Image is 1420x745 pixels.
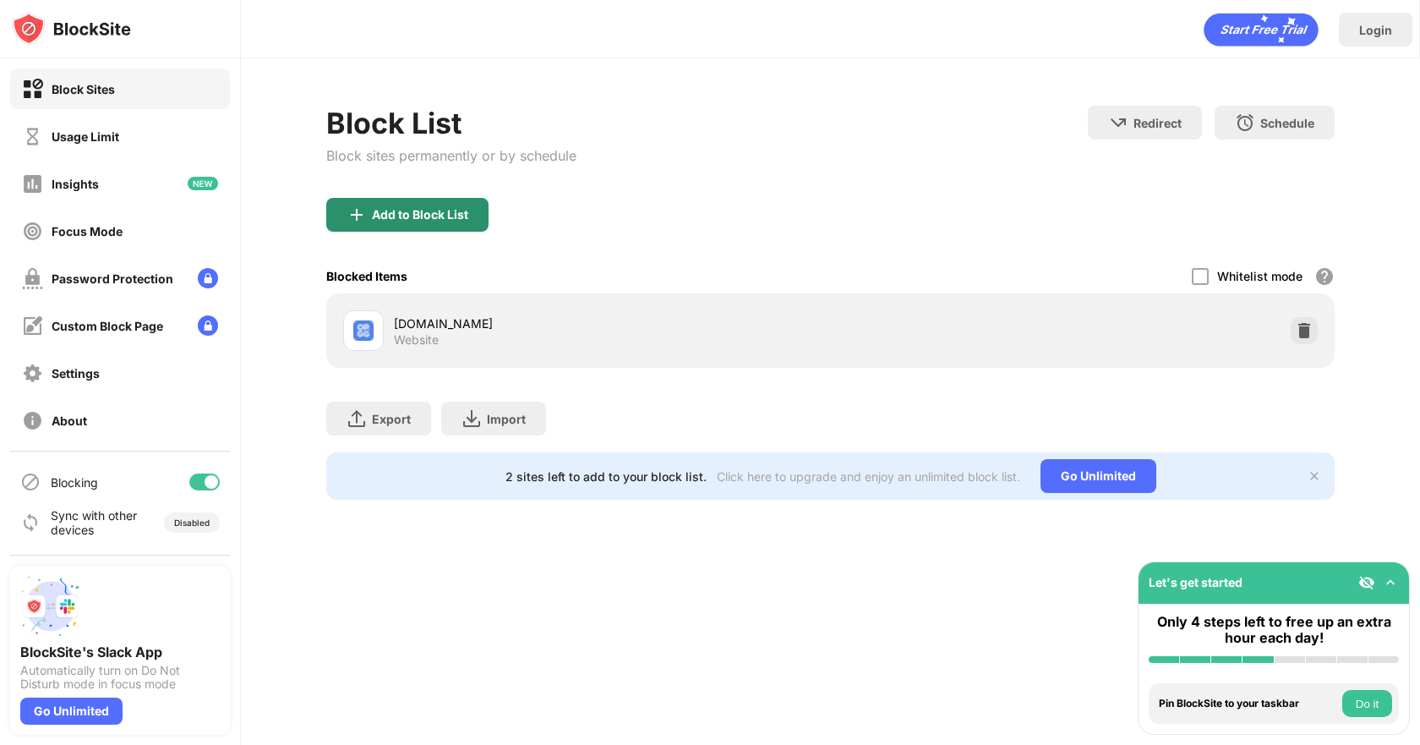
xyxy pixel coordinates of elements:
[198,315,218,336] img: lock-menu.svg
[1308,469,1321,483] img: x-button.svg
[394,332,439,348] div: Website
[198,268,218,288] img: lock-menu.svg
[51,508,138,537] div: Sync with other devices
[51,475,98,490] div: Blocking
[717,469,1020,484] div: Click here to upgrade and enjoy an unlimited block list.
[174,518,210,528] div: Disabled
[1159,698,1338,709] div: Pin BlockSite to your taskbar
[12,12,131,46] img: logo-blocksite.svg
[22,173,43,194] img: insights-off.svg
[20,472,41,492] img: blocking-icon.svg
[1260,116,1314,130] div: Schedule
[52,366,100,381] div: Settings
[52,271,173,286] div: Password Protection
[1204,13,1319,47] div: animation
[52,177,99,191] div: Insights
[394,315,831,332] div: [DOMAIN_NAME]
[22,363,43,384] img: settings-off.svg
[22,268,43,289] img: password-protection-off.svg
[1358,574,1375,591] img: eye-not-visible.svg
[1217,269,1303,283] div: Whitelist mode
[372,412,411,426] div: Export
[20,576,81,637] img: push-slack.svg
[1040,459,1156,493] div: Go Unlimited
[1359,23,1392,37] div: Login
[22,126,43,147] img: time-usage-off.svg
[52,82,115,96] div: Block Sites
[52,414,87,428] div: About
[326,106,576,140] div: Block List
[22,410,43,431] img: about-off.svg
[20,512,41,533] img: sync-icon.svg
[1342,690,1392,717] button: Do it
[353,320,374,341] img: favicons
[372,208,468,222] div: Add to Block List
[20,644,220,660] div: BlockSite's Slack App
[487,412,526,426] div: Import
[22,79,43,100] img: block-on.svg
[20,698,123,725] div: Go Unlimited
[326,147,576,164] div: Block sites permanently or by schedule
[52,129,119,144] div: Usage Limit
[1149,575,1242,589] div: Let's get started
[1149,614,1399,646] div: Only 4 steps left to free up an extra hour each day!
[505,469,707,484] div: 2 sites left to add to your block list.
[22,221,43,242] img: focus-off.svg
[52,319,163,333] div: Custom Block Page
[1382,574,1399,591] img: omni-setup-toggle.svg
[52,224,123,238] div: Focus Mode
[22,315,43,337] img: customize-block-page-off.svg
[20,664,220,691] div: Automatically turn on Do Not Disturb mode in focus mode
[326,269,407,283] div: Blocked Items
[1133,116,1182,130] div: Redirect
[188,177,218,190] img: new-icon.svg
